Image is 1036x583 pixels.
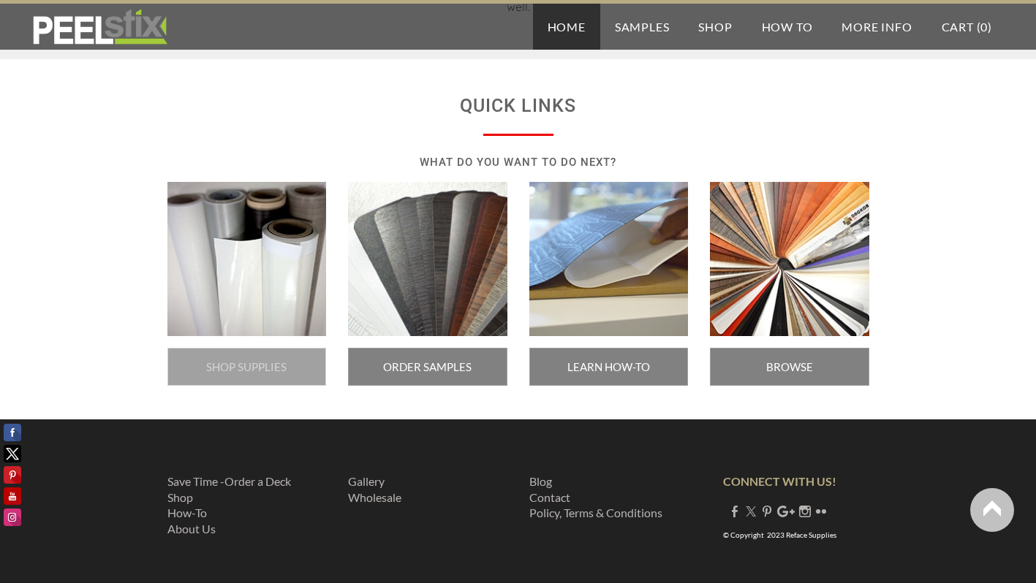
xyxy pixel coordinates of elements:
a: LEARN HOW-TO [529,348,689,386]
a: Policy, Terms & Conditions [529,506,662,519]
a: More Info [827,4,926,50]
a: How-To [167,506,207,519]
a: Save Time -Order a Deck [167,474,291,488]
font: ​ [348,474,401,504]
a: Gallery​ [348,474,385,488]
img: Picture [710,182,869,337]
a: Cart (0) [927,4,1007,50]
a: Facebook [729,504,741,518]
img: REFACE SUPPLIES [29,9,170,45]
a: ​Wholesale [348,490,401,504]
font: © Copyright 2023 Reface Supplies [723,530,836,539]
a: ORDER SAMPLES [348,348,507,386]
a: BROWSE COLORS [710,348,869,386]
span: 0 [980,20,988,34]
a: Blog [529,474,552,488]
a: SHOP SUPPLIES [167,348,327,386]
img: Picture [167,182,327,337]
a: Contact [529,490,570,504]
a: Twitter [745,504,757,518]
a: Plus [777,504,795,518]
a: Instagram [799,504,811,518]
h6: WHAT DO YOU WANT TO DO NEXT? [167,150,869,175]
a: About Us [167,522,216,536]
strong: CONNECT WITH US! [723,474,836,488]
img: Picture [348,182,507,337]
a: Flickr [815,504,827,518]
a: Pinterest [761,504,773,518]
a: Home [533,4,600,50]
a: Shop [684,4,746,50]
a: Samples [600,4,684,50]
a: How To [747,4,828,50]
h6: QUICK LINKS [167,88,869,123]
a: Shop [167,490,193,504]
img: Picture [529,182,689,337]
